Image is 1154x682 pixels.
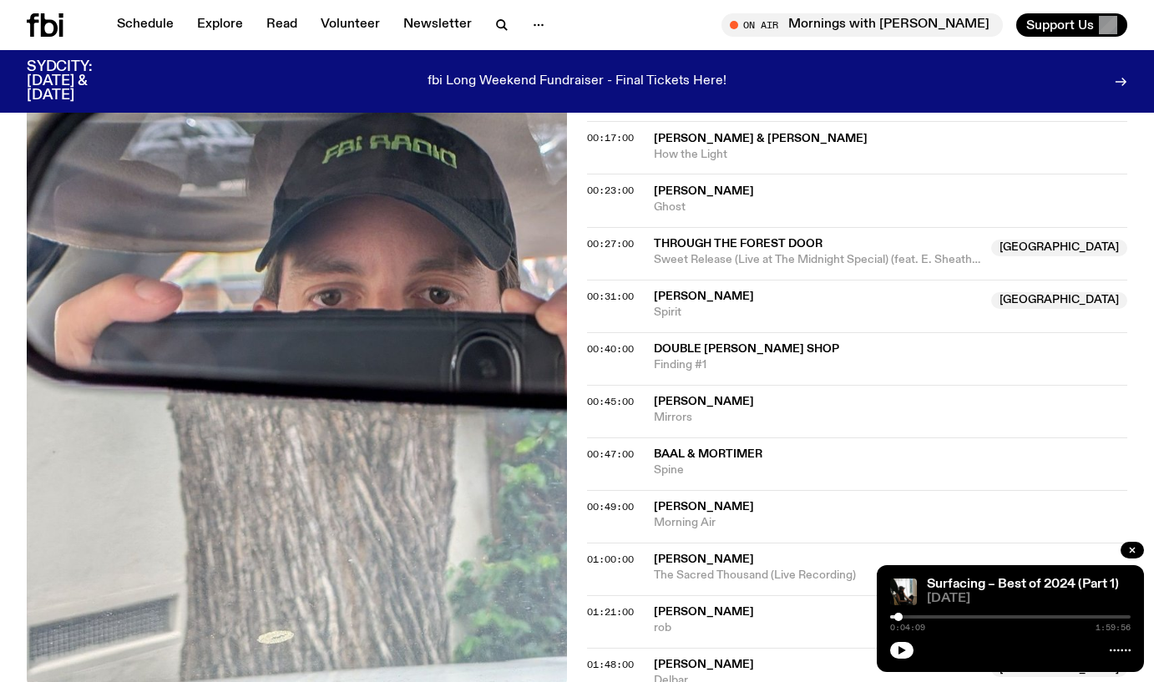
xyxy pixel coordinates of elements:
[654,515,1127,531] span: Morning Air
[927,578,1119,591] a: Surfacing – Best of 2024 (Part 1)
[587,500,634,513] span: 00:49:00
[1016,13,1127,37] button: Support Us
[587,503,634,512] button: 00:49:00
[654,501,754,513] span: [PERSON_NAME]
[256,13,307,37] a: Read
[587,184,634,197] span: 00:23:00
[587,186,634,195] button: 00:23:00
[587,342,634,356] span: 00:40:00
[187,13,253,37] a: Explore
[393,13,482,37] a: Newsletter
[587,658,634,671] span: 01:48:00
[654,396,754,407] span: [PERSON_NAME]
[587,345,634,354] button: 00:40:00
[654,238,822,250] span: Through The Forest Door
[654,147,1127,163] span: How the Light
[654,290,754,302] span: [PERSON_NAME]
[654,185,754,197] span: [PERSON_NAME]
[587,131,634,144] span: 00:17:00
[654,462,1127,478] span: Spine
[311,13,390,37] a: Volunteer
[654,200,1127,215] span: Ghost
[587,450,634,459] button: 00:47:00
[654,410,1127,426] span: Mirrors
[587,397,634,407] button: 00:45:00
[1026,18,1094,33] span: Support Us
[654,659,754,670] span: [PERSON_NAME]
[654,252,981,268] span: Sweet Release (Live at The Midnight Special) (feat. E. Sheather)
[654,568,1127,583] span: The Sacred Thousand (Live Recording)
[587,447,634,461] span: 00:47:00
[1096,624,1131,632] span: 1:59:56
[890,624,925,632] span: 0:04:09
[587,660,634,669] button: 01:48:00
[654,305,981,321] span: Spirit
[27,60,134,103] h3: SYDCITY: [DATE] & [DATE]
[654,620,1127,636] span: rob
[107,13,184,37] a: Schedule
[587,555,634,564] button: 01:00:00
[654,448,762,460] span: Baal & Mortimer
[991,292,1127,309] span: [GEOGRAPHIC_DATA]
[587,605,634,619] span: 01:21:00
[927,593,1131,605] span: [DATE]
[654,343,839,355] span: Double [PERSON_NAME] Shop
[587,290,634,303] span: 00:31:00
[587,608,634,617] button: 01:21:00
[587,240,634,249] button: 00:27:00
[654,133,868,144] span: [PERSON_NAME] & [PERSON_NAME]
[587,134,634,143] button: 00:17:00
[991,240,1127,256] span: [GEOGRAPHIC_DATA]
[587,292,634,301] button: 00:31:00
[587,237,634,250] span: 00:27:00
[587,553,634,566] span: 01:00:00
[654,553,754,565] span: [PERSON_NAME]
[654,357,1127,373] span: Finding #1
[721,13,1003,37] button: On AirMornings with [PERSON_NAME]
[587,395,634,408] span: 00:45:00
[654,606,754,618] span: [PERSON_NAME]
[428,74,726,89] p: fbi Long Weekend Fundraiser - Final Tickets Here!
